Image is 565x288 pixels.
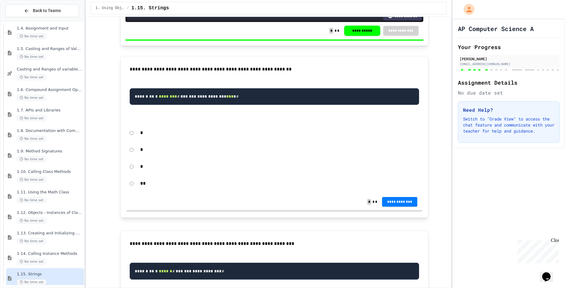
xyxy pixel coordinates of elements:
span: No time set [17,177,46,183]
span: No time set [17,74,46,80]
span: 1.15. Strings [131,5,169,12]
span: 1.10. Calling Class Methods [17,169,83,174]
span: Casting and Ranges of variables - Quiz [17,67,83,72]
span: Back to Teams [33,8,61,14]
p: Switch to "Grade View" to access the chat feature and communicate with your teacher for help and ... [463,116,554,134]
span: No time set [17,279,46,285]
div: [EMAIL_ADDRESS][DOMAIN_NAME] [460,62,558,66]
h2: Your Progress [458,43,560,51]
span: No time set [17,156,46,162]
span: 1.11. Using the Math Class [17,190,83,195]
span: No time set [17,238,46,244]
span: 1. Using Objects and Methods [96,6,125,11]
h1: AP Computer Science A [458,24,534,33]
div: [PERSON_NAME] [460,56,558,61]
span: 1.7. APIs and Libraries [17,108,83,113]
span: No time set [17,115,46,121]
span: No time set [17,54,46,60]
span: 1.13. Creating and Initializing Objects: Constructors [17,231,83,236]
span: 1.6. Compound Assignment Operators [17,87,83,92]
span: 1.14. Calling Instance Methods [17,251,83,256]
h3: Need Help? [463,106,554,114]
span: No time set [17,218,46,224]
span: 1.5. Casting and Ranges of Values [17,46,83,52]
span: No time set [17,259,46,265]
div: My Account [457,2,476,16]
span: 1.15. Strings [17,272,83,277]
span: No time set [17,95,46,101]
iframe: chat widget [540,264,559,282]
button: Back to Teams [5,4,79,17]
span: / [127,6,129,11]
div: No due date set [458,89,560,96]
h2: Assignment Details [458,78,560,87]
span: No time set [17,33,46,39]
span: No time set [17,136,46,142]
span: 1.8. Documentation with Comments and Preconditions [17,128,83,133]
span: 1.12. Objects - Instances of Classes [17,210,83,215]
div: Chat with us now!Close [2,2,42,38]
span: 1.4. Assignment and Input [17,26,83,31]
span: 1.9. Method Signatures [17,149,83,154]
iframe: chat widget [515,238,559,263]
span: No time set [17,197,46,203]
